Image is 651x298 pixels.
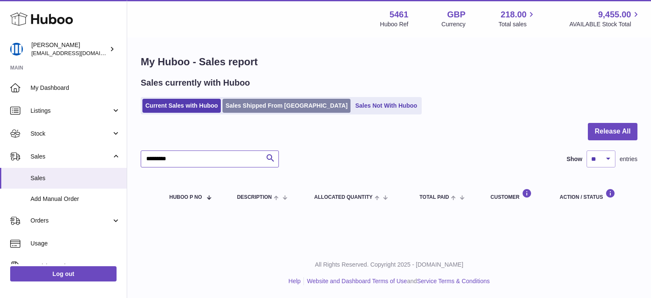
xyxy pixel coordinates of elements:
h1: My Huboo - Sales report [141,55,637,69]
a: Log out [10,266,117,281]
div: [PERSON_NAME] [31,41,108,57]
span: Sales [31,153,111,161]
span: Add Manual Order [31,195,120,203]
span: Usage [31,240,120,248]
span: Description [237,195,272,200]
div: Currency [442,20,466,28]
span: 218.00 [501,9,526,20]
button: Release All [588,123,637,140]
span: entries [620,155,637,163]
p: All Rights Reserved. Copyright 2025 - [DOMAIN_NAME] [134,261,644,269]
a: Current Sales with Huboo [142,99,221,113]
a: 9,455.00 AVAILABLE Stock Total [569,9,641,28]
label: Show [567,155,582,163]
a: Service Terms & Conditions [417,278,490,284]
strong: 5461 [389,9,409,20]
span: Total paid [420,195,449,200]
div: Customer [490,189,542,200]
li: and [304,277,490,285]
span: My Dashboard [31,84,120,92]
span: Orders [31,217,111,225]
span: Listings [31,107,111,115]
span: Huboo P no [170,195,202,200]
span: Total sales [498,20,536,28]
span: Invoicing and Payments [31,262,111,270]
a: Sales Not With Huboo [352,99,420,113]
h2: Sales currently with Huboo [141,77,250,89]
div: Huboo Ref [380,20,409,28]
span: ALLOCATED Quantity [314,195,373,200]
a: Help [289,278,301,284]
span: [EMAIL_ADDRESS][DOMAIN_NAME] [31,50,125,56]
span: 9,455.00 [598,9,631,20]
img: oksana@monimoto.com [10,43,23,56]
a: Website and Dashboard Terms of Use [307,278,407,284]
strong: GBP [447,9,465,20]
a: Sales Shipped From [GEOGRAPHIC_DATA] [223,99,351,113]
span: Stock [31,130,111,138]
div: Action / Status [560,189,629,200]
span: Sales [31,174,120,182]
span: AVAILABLE Stock Total [569,20,641,28]
a: 218.00 Total sales [498,9,536,28]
